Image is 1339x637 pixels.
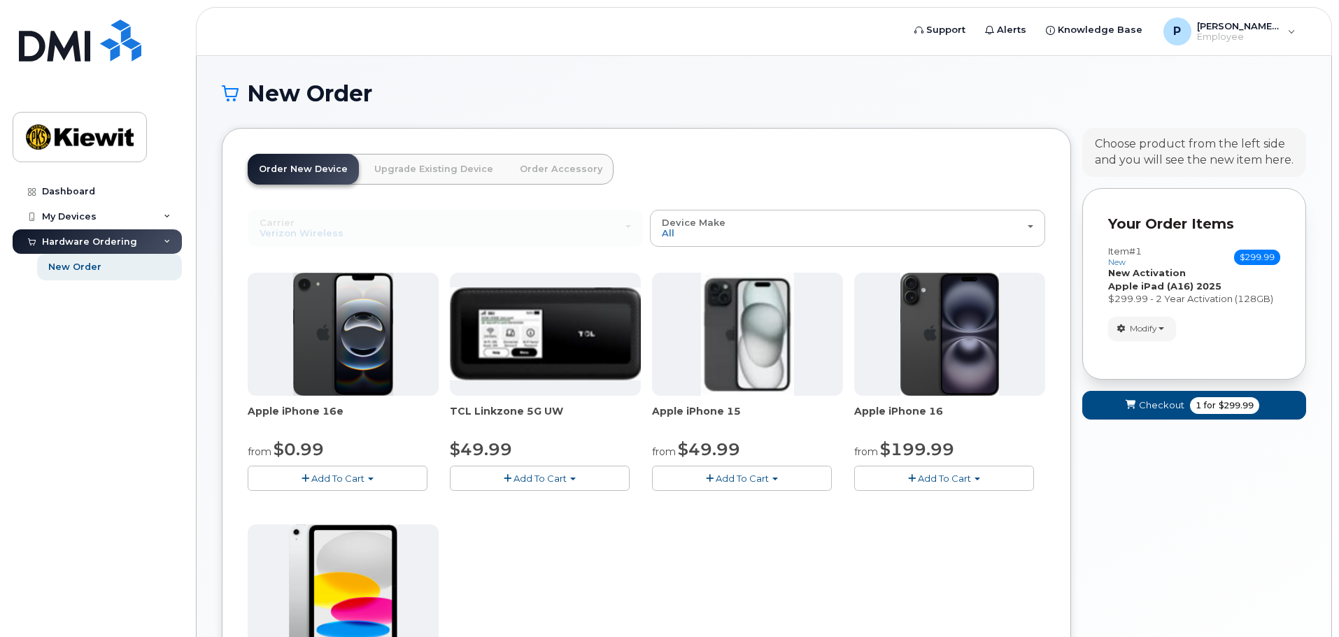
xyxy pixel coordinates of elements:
[1234,250,1280,265] span: $299.99
[1129,245,1142,257] span: #1
[513,473,567,484] span: Add To Cart
[248,404,439,432] div: Apple iPhone 16e
[248,154,359,185] a: Order New Device
[854,466,1034,490] button: Add To Cart
[509,154,614,185] a: Order Accessory
[678,439,740,459] span: $49.99
[650,210,1045,246] button: Device Make All
[1082,391,1306,420] button: Checkout 1 for $299.99
[1201,399,1219,412] span: for
[1108,292,1280,306] div: $299.99 - 2 Year Activation (128GB)
[248,445,271,458] small: from
[854,445,878,458] small: from
[662,217,725,228] span: Device Make
[701,273,794,396] img: iphone15.jpg
[1139,399,1184,412] span: Checkout
[1196,399,1201,412] span: 1
[1108,267,1186,278] strong: New Activation
[880,439,954,459] span: $199.99
[450,404,641,432] div: TCL Linkzone 5G UW
[450,466,630,490] button: Add To Cart
[1108,317,1176,341] button: Modify
[1219,399,1254,412] span: $299.99
[918,473,971,484] span: Add To Cart
[854,404,1045,432] div: Apple iPhone 16
[450,287,641,380] img: linkzone5g.png
[662,227,674,238] span: All
[222,81,1306,106] h1: New Order
[1278,576,1329,627] iframe: Messenger Launcher
[1130,322,1157,335] span: Modify
[1095,136,1294,169] div: Choose product from the left side and you will see the new item here.
[1108,257,1126,267] small: new
[716,473,769,484] span: Add To Cart
[293,273,394,396] img: iphone16e.png
[363,154,504,185] a: Upgrade Existing Device
[1108,280,1221,292] strong: Apple iPad (A16) 2025
[652,404,843,432] div: Apple iPhone 15
[652,445,676,458] small: from
[652,466,832,490] button: Add To Cart
[248,466,427,490] button: Add To Cart
[900,273,999,396] img: iphone_16_plus.png
[311,473,364,484] span: Add To Cart
[274,439,324,459] span: $0.99
[1108,246,1142,266] h3: Item
[1108,214,1280,234] p: Your Order Items
[450,439,512,459] span: $49.99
